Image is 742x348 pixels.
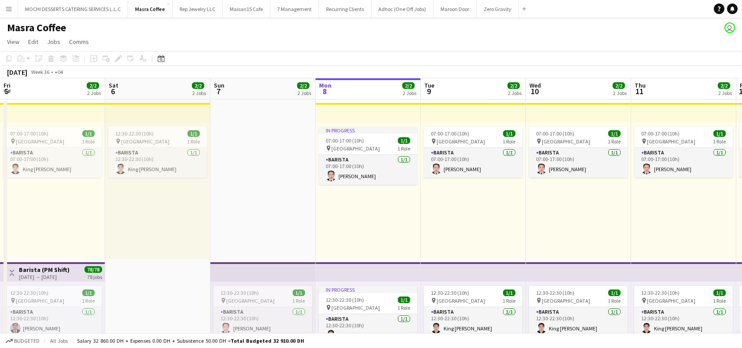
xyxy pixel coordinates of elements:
div: 07:00-17:00 (10h)1/1 [GEOGRAPHIC_DATA]1 RoleBarista1/107:00-17:00 (10h)[PERSON_NAME] [529,127,628,178]
div: In progress [319,127,417,134]
span: 07:00-17:00 (10h) [431,130,469,137]
span: 1/1 [398,297,410,303]
span: 1 Role [503,138,515,145]
app-job-card: 12:30-22:30 (10h)1/1 [GEOGRAPHIC_DATA]1 RoleBarista1/112:30-22:30 (10h)King [PERSON_NAME] [108,127,207,178]
span: 12:30-22:30 (10h) [220,289,259,296]
app-card-role: Barista1/107:00-17:00 (10h)[PERSON_NAME] [424,148,522,178]
span: [GEOGRAPHIC_DATA] [16,138,64,145]
button: Maroon Door [433,0,477,18]
span: 12:30-22:30 (10h) [536,289,574,296]
span: 07:00-17:00 (10h) [536,130,574,137]
span: 1 Role [608,138,621,145]
span: 1/1 [713,289,726,296]
span: 07:00-17:00 (10h) [326,137,364,144]
app-job-card: 07:00-17:00 (10h)1/1 [GEOGRAPHIC_DATA]1 RoleBarista1/107:00-17:00 (10h)King [PERSON_NAME] [3,127,102,178]
span: 1/1 [503,289,515,296]
span: 6 [107,86,118,96]
app-job-card: In progress12:30-22:30 (10h)1/1 [GEOGRAPHIC_DATA]1 RoleBarista1/112:30-22:30 (10h)King [PERSON_NAME] [319,286,417,344]
span: Comms [69,38,89,46]
div: In progress07:00-17:00 (10h)1/1 [GEOGRAPHIC_DATA]1 RoleBarista1/107:00-17:00 (10h)[PERSON_NAME] [319,127,417,185]
span: 2/2 [507,82,520,89]
span: 2/2 [613,82,625,89]
app-job-card: 12:30-22:30 (10h)1/1 [GEOGRAPHIC_DATA]1 RoleBarista1/112:30-22:30 (10h)[PERSON_NAME] [3,286,102,337]
span: Mon [319,81,331,89]
button: Budgeted [4,336,41,346]
div: 2 Jobs [508,90,522,96]
span: [GEOGRAPHIC_DATA] [542,138,590,145]
span: 07:00-17:00 (10h) [10,130,48,137]
span: 9 [423,86,434,96]
span: [GEOGRAPHIC_DATA] [437,138,485,145]
span: 1 Role [608,297,621,304]
app-job-card: 12:30-22:30 (10h)1/1 [GEOGRAPHIC_DATA]1 RoleBarista1/112:30-22:30 (10h)King [PERSON_NAME] [424,286,522,337]
span: [GEOGRAPHIC_DATA] [226,297,275,304]
div: 78 jobs [87,273,102,280]
span: 07:00-17:00 (10h) [641,130,680,137]
h1: Masra Coffee [7,21,66,34]
app-card-role: Barista1/112:30-22:30 (10h)King [PERSON_NAME] [424,307,522,337]
div: [DATE] [7,68,27,77]
span: 5 [2,86,11,96]
div: 2 Jobs [613,90,627,96]
div: 12:30-22:30 (10h)1/1 [GEOGRAPHIC_DATA]1 RoleBarista1/112:30-22:30 (10h)King [PERSON_NAME] [634,286,733,337]
span: 1/1 [398,137,410,144]
span: Wed [529,81,541,89]
app-job-card: 07:00-17:00 (10h)1/1 [GEOGRAPHIC_DATA]1 RoleBarista1/107:00-17:00 (10h)[PERSON_NAME] [424,127,522,178]
app-job-card: 12:30-22:30 (10h)1/1 [GEOGRAPHIC_DATA]1 RoleBarista1/112:30-22:30 (10h)[PERSON_NAME] [213,286,312,337]
button: Adhoc (One Off Jobs) [371,0,433,18]
span: 1/1 [82,130,95,137]
span: Thu [635,81,646,89]
span: 1/1 [608,289,621,296]
div: 2 Jobs [718,90,732,96]
span: Sun [214,81,224,89]
span: 1 Role [187,138,200,145]
button: Rep Jewelry LLC [173,0,223,18]
app-user-avatar: Rudi Yriarte [724,22,735,33]
span: Jobs [47,38,60,46]
span: 2/2 [192,82,204,89]
app-card-role: Barista1/107:00-17:00 (10h)[PERSON_NAME] [529,148,628,178]
span: 1/1 [82,289,95,296]
span: 1/1 [713,130,726,137]
div: 2 Jobs [403,90,416,96]
span: Budgeted [14,338,40,344]
span: [GEOGRAPHIC_DATA] [542,297,590,304]
button: Maisan15 Cafe [223,0,270,18]
span: [GEOGRAPHIC_DATA] [647,297,695,304]
app-card-role: Barista1/112:30-22:30 (10h)[PERSON_NAME] [213,307,312,337]
span: 1 Role [713,138,726,145]
span: 12:30-22:30 (10h) [326,297,364,303]
button: Recurring Clients [319,0,371,18]
span: Week 36 [29,69,51,75]
app-job-card: 07:00-17:00 (10h)1/1 [GEOGRAPHIC_DATA]1 RoleBarista1/107:00-17:00 (10h)[PERSON_NAME] [634,127,733,178]
button: MOCHI DESSERTS CATERING SERVICES L.L.C [18,0,128,18]
app-card-role: Barista1/112:30-22:30 (10h)King [PERSON_NAME] [108,148,207,178]
span: [GEOGRAPHIC_DATA] [437,297,485,304]
span: 2/2 [87,82,99,89]
span: View [7,38,19,46]
span: 2/2 [402,82,415,89]
span: 1/1 [187,130,200,137]
span: 1 Role [292,297,305,304]
button: Masra Coffee [128,0,173,18]
span: 1/1 [503,130,515,137]
span: Edit [28,38,38,46]
div: 12:30-22:30 (10h)1/1 [GEOGRAPHIC_DATA]1 RoleBarista1/112:30-22:30 (10h)King [PERSON_NAME] [529,286,628,337]
span: 8 [318,86,331,96]
div: 2 Jobs [87,90,101,96]
app-card-role: Barista1/112:30-22:30 (10h)King [PERSON_NAME] [634,307,733,337]
span: 1/1 [293,289,305,296]
span: 1/1 [608,130,621,137]
span: 10 [528,86,541,96]
div: 2 Jobs [298,90,311,96]
span: 1 Role [503,297,515,304]
span: 2/2 [718,82,730,89]
span: Tue [424,81,434,89]
span: 1 Role [82,138,95,145]
span: All jobs [48,337,70,344]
